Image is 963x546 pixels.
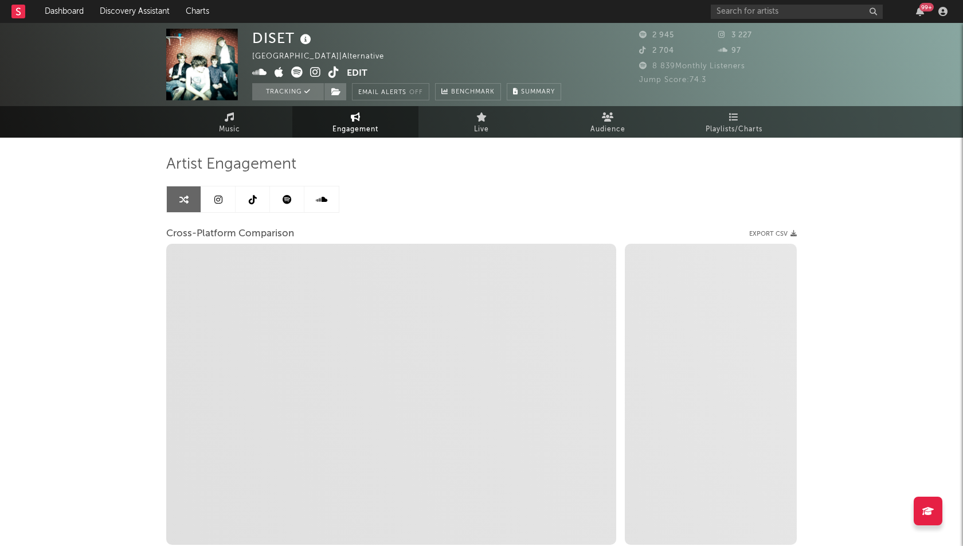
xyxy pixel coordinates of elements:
span: Summary [521,89,555,95]
span: Cross-Platform Comparison [166,227,294,241]
button: Email AlertsOff [352,83,429,100]
button: Tracking [252,83,324,100]
div: [GEOGRAPHIC_DATA] | Alternative [252,50,397,64]
span: Playlists/Charts [706,123,762,136]
a: Playlists/Charts [671,106,797,138]
button: Edit [347,67,367,81]
span: Music [219,123,240,136]
span: Audience [590,123,625,136]
span: Jump Score: 74.3 [639,76,706,84]
span: 97 [718,47,741,54]
span: Artist Engagement [166,158,296,171]
span: 3 227 [718,32,752,39]
span: 8 839 Monthly Listeners [639,63,745,70]
a: Music [166,106,292,138]
a: Benchmark [435,83,501,100]
em: Off [409,89,423,96]
span: Live [474,123,489,136]
button: Summary [507,83,561,100]
button: 99+ [916,7,924,16]
span: Benchmark [451,85,495,99]
span: 2 945 [639,32,674,39]
a: Engagement [292,106,418,138]
div: DISET [252,29,314,48]
button: Export CSV [749,231,797,237]
a: Audience [545,106,671,138]
a: Live [418,106,545,138]
input: Search for artists [711,5,883,19]
span: Engagement [332,123,378,136]
div: 99 + [919,3,934,11]
span: 2 704 [639,47,674,54]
